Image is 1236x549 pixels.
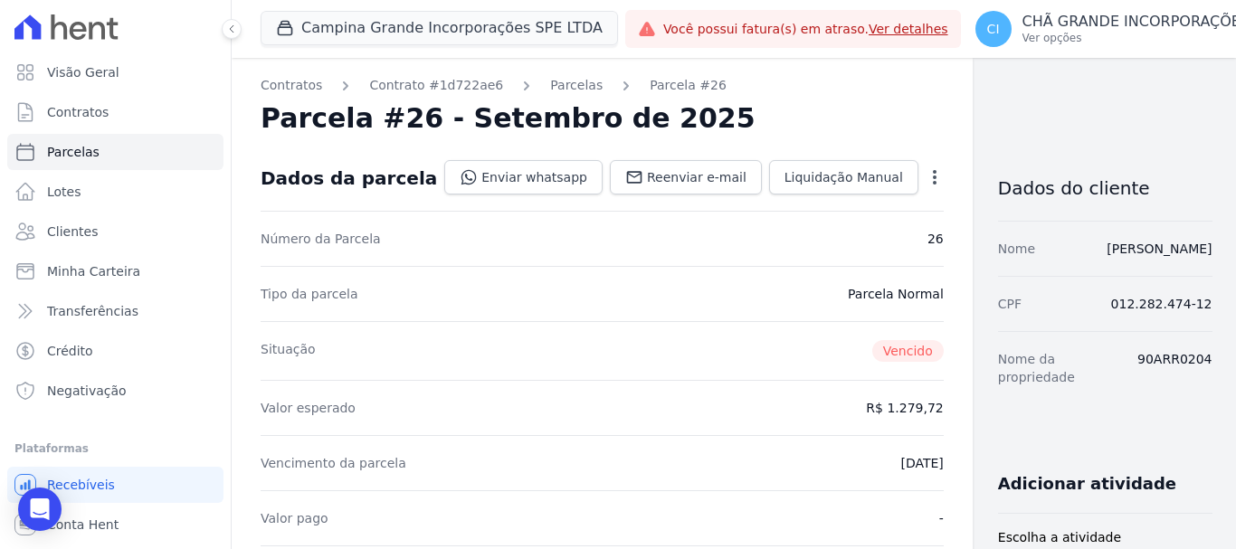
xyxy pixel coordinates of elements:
[47,476,115,494] span: Recebíveis
[998,528,1212,547] label: Escolha a atividade
[1137,350,1212,386] dd: 90ARR0204
[7,134,223,170] a: Parcelas
[47,382,127,400] span: Negativação
[47,183,81,201] span: Lotes
[769,160,918,194] a: Liquidação Manual
[261,76,944,95] nav: Breadcrumb
[7,213,223,250] a: Clientes
[261,102,756,135] h2: Parcela #26 - Setembro de 2025
[47,516,119,534] span: Conta Hent
[7,373,223,409] a: Negativação
[47,222,98,241] span: Clientes
[650,76,727,95] a: Parcela #26
[7,54,223,90] a: Visão Geral
[7,467,223,503] a: Recebíveis
[7,94,223,130] a: Contratos
[47,302,138,320] span: Transferências
[927,230,944,248] dd: 26
[7,293,223,329] a: Transferências
[939,509,944,527] dd: -
[998,295,1022,313] dt: CPF
[848,285,944,303] dd: Parcela Normal
[550,76,603,95] a: Parcelas
[261,230,381,248] dt: Número da Parcela
[444,160,603,194] a: Enviar whatsapp
[47,342,93,360] span: Crédito
[1107,241,1212,256] a: [PERSON_NAME]
[998,473,1176,495] h3: Adicionar atividade
[7,506,223,543] a: Conta Hent
[784,168,903,186] span: Liquidação Manual
[647,168,746,186] span: Reenviar e-mail
[261,285,358,303] dt: Tipo da parcela
[261,11,618,45] button: Campina Grande Incorporações SPE LTDA
[261,340,316,362] dt: Situação
[261,399,356,417] dt: Valor esperado
[18,487,62,531] div: Open Intercom Messenger
[1111,295,1212,313] dd: 012.282.474-12
[610,160,762,194] a: Reenviar e-mail
[869,22,948,36] a: Ver detalhes
[998,177,1212,199] h3: Dados do cliente
[369,76,503,95] a: Contrato #1d722ae6
[47,143,100,161] span: Parcelas
[998,240,1035,258] dt: Nome
[7,333,223,369] a: Crédito
[987,23,1000,35] span: CI
[47,262,140,280] span: Minha Carteira
[47,63,119,81] span: Visão Geral
[261,509,328,527] dt: Valor pago
[7,253,223,289] a: Minha Carteira
[872,340,944,362] span: Vencido
[47,103,109,121] span: Contratos
[261,454,406,472] dt: Vencimento da parcela
[261,76,322,95] a: Contratos
[998,350,1123,386] dt: Nome da propriedade
[7,174,223,210] a: Lotes
[261,167,437,189] div: Dados da parcela
[663,20,948,39] span: Você possui fatura(s) em atraso.
[866,399,943,417] dd: R$ 1.279,72
[900,454,943,472] dd: [DATE]
[14,438,216,459] div: Plataformas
